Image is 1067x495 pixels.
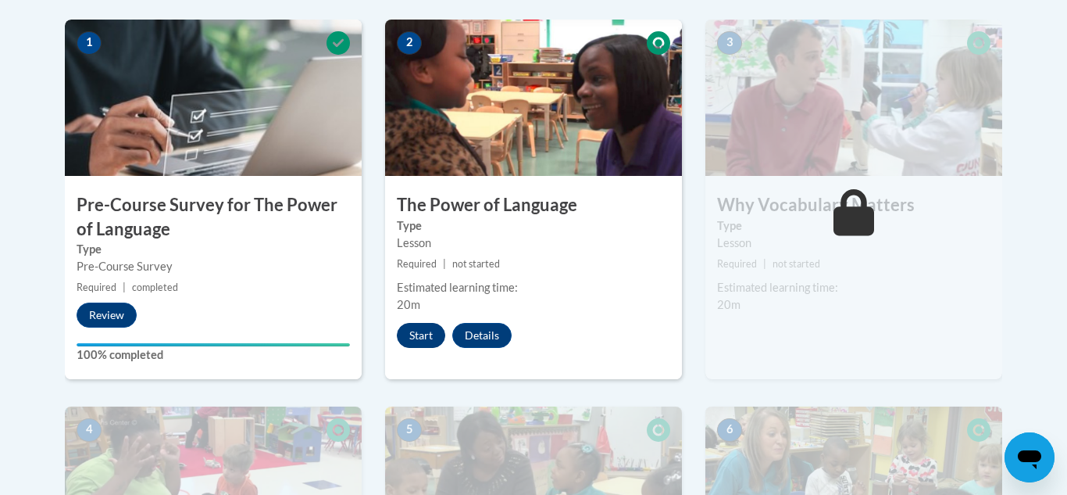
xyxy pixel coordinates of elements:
[452,258,500,270] span: not started
[397,298,420,311] span: 20m
[77,241,350,258] label: Type
[773,258,820,270] span: not started
[397,31,422,55] span: 2
[385,193,682,217] h3: The Power of Language
[397,258,437,270] span: Required
[717,418,742,442] span: 6
[397,323,445,348] button: Start
[717,258,757,270] span: Required
[397,279,670,296] div: Estimated learning time:
[1005,432,1055,482] iframe: Button to launch messaging window
[763,258,766,270] span: |
[77,343,350,346] div: Your progress
[717,31,742,55] span: 3
[77,282,116,293] span: Required
[717,279,990,296] div: Estimated learning time:
[65,20,362,176] img: Course Image
[77,346,350,364] label: 100% completed
[705,193,1002,217] h3: Why Vocabulary Matters
[717,235,990,252] div: Lesson
[717,217,990,235] label: Type
[123,282,126,293] span: |
[77,31,102,55] span: 1
[77,303,137,328] button: Review
[77,258,350,275] div: Pre-Course Survey
[397,235,670,252] div: Lesson
[77,418,102,442] span: 4
[65,193,362,242] h3: Pre-Course Survey for The Power of Language
[717,298,740,311] span: 20m
[452,323,512,348] button: Details
[705,20,1002,176] img: Course Image
[443,258,446,270] span: |
[397,217,670,235] label: Type
[397,418,422,442] span: 5
[385,20,682,176] img: Course Image
[132,282,178,293] span: completed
